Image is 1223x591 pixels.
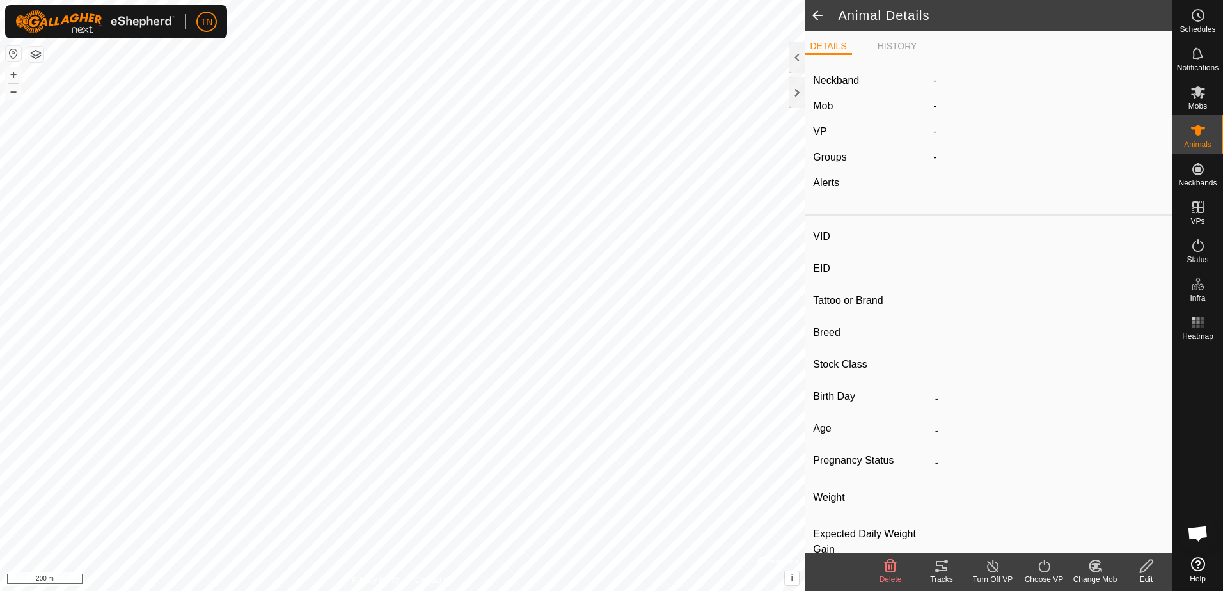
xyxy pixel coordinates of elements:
li: HISTORY [872,40,922,53]
div: - [928,150,1169,165]
label: Alerts [813,177,839,188]
label: VP [813,126,826,137]
span: Delete [880,575,902,584]
button: Reset Map [6,46,21,61]
label: Breed [813,324,930,341]
label: Groups [813,152,846,162]
app-display-virtual-paddock-transition: - [933,126,936,137]
label: Neckband [813,73,859,88]
div: Turn Off VP [967,574,1018,585]
a: Privacy Policy [352,574,400,586]
span: Help [1190,575,1206,583]
div: Edit [1121,574,1172,585]
span: i [791,572,793,583]
label: Pregnancy Status [813,452,930,469]
label: Birth Day [813,388,930,405]
span: Neckbands [1178,179,1217,187]
span: Heatmap [1182,333,1213,340]
div: Change Mob [1069,574,1121,585]
label: EID [813,260,930,277]
label: Weight [813,484,930,511]
span: Mobs [1188,102,1207,110]
div: Open chat [1179,514,1217,553]
label: Expected Daily Weight Gain [813,526,930,557]
span: Status [1187,256,1208,264]
span: Notifications [1177,64,1219,72]
div: Choose VP [1018,574,1069,585]
label: Mob [813,100,833,111]
button: Map Layers [28,47,43,62]
span: - [933,100,936,111]
li: DETAILS [805,40,851,55]
span: Infra [1190,294,1205,302]
div: Tracks [916,574,967,585]
label: Age [813,420,930,437]
span: Animals [1184,141,1211,148]
label: - [933,73,936,88]
img: Gallagher Logo [15,10,175,33]
h2: Animal Details [838,8,1172,23]
span: TN [201,15,213,29]
span: VPs [1190,217,1204,225]
span: Schedules [1180,26,1215,33]
a: Help [1172,552,1223,588]
button: + [6,67,21,83]
a: Contact Us [415,574,453,586]
label: Stock Class [813,356,930,373]
label: Tattoo or Brand [813,292,930,309]
label: VID [813,228,930,245]
button: – [6,84,21,99]
button: i [785,571,799,585]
